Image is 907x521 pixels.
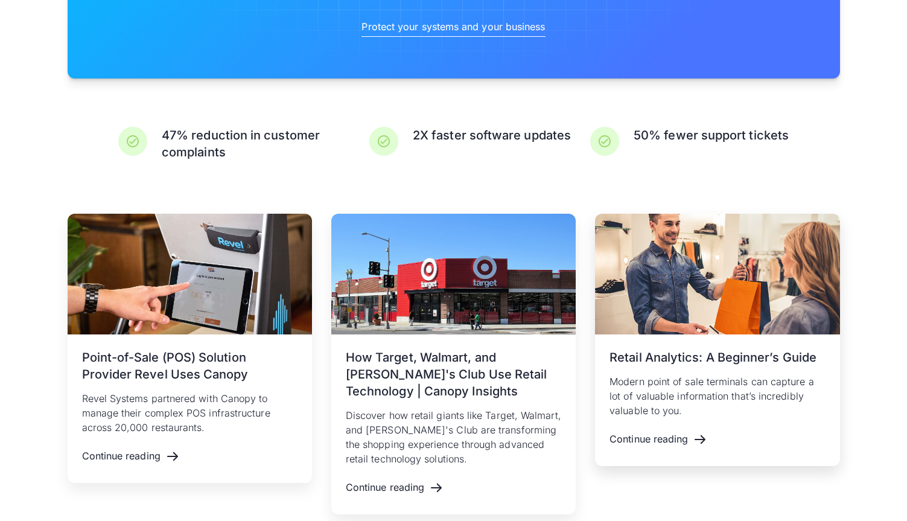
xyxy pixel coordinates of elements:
[609,433,688,445] div: Continue reading
[331,214,576,514] a: How Target, Walmart, and [PERSON_NAME]'s Club Use Retail Technology | Canopy InsightsDiscover how...
[346,408,561,466] p: Discover how retail giants like Target, Walmart, and [PERSON_NAME]'s Club are transforming the sh...
[162,127,350,161] h3: 47% reduction in customer complaints
[609,349,825,366] h3: Retail Analytics: A Beginner’s Guide
[346,349,561,400] h3: How Target, Walmart, and [PERSON_NAME]'s Club Use Retail Technology | Canopy Insights
[346,482,424,493] div: Continue reading
[82,450,161,462] div: Continue reading
[82,349,298,383] h3: Point-of-Sale (POS) Solution Provider Revel Uses Canopy
[361,19,545,34] div: Protect your systems and your business
[609,374,825,418] p: Modern point of sale terminals can capture a lot of valuable information that’s incredibly valuab...
[82,391,298,435] p: Revel Systems partnered with Canopy to manage their complex POS infrastructure across 20,000 rest...
[595,214,839,466] a: Retail Analytics: A Beginner’s GuideModern point of sale terminals can capture a lot of valuable ...
[413,127,571,144] h3: 2X faster software updates
[634,127,789,144] h3: 50% fewer support tickets
[361,17,545,37] a: Protect your systems and your business
[68,214,312,483] a: Point-of-Sale (POS) Solution Provider Revel Uses CanopyRevel Systems partnered with Canopy to man...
